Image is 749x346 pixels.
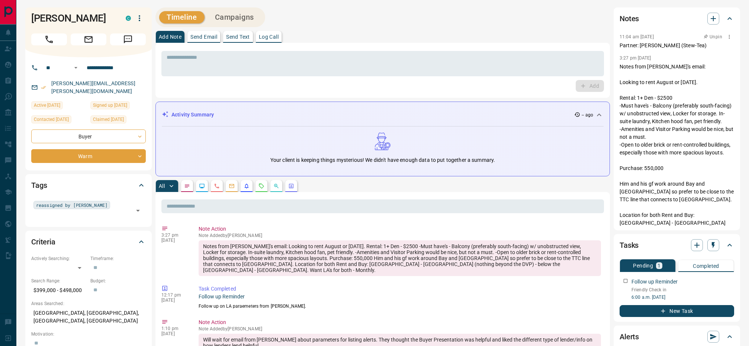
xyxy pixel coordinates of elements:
[161,326,187,331] p: 1:10 pm
[582,112,593,118] p: -- ago
[190,34,217,39] p: Send Email
[159,11,205,23] button: Timeline
[199,285,601,293] p: Task Completed
[41,85,46,90] svg: Email Verified
[161,233,187,238] p: 3:27 pm
[199,183,205,189] svg: Lead Browsing Activity
[71,63,80,72] button: Open
[631,286,734,293] p: Friendly Check in
[226,34,250,39] p: Send Text
[93,102,127,109] span: Signed up [DATE]
[199,240,601,276] div: Notes from [PERSON_NAME]'s email: Looking to rent August or [DATE]. Rental: 1+ Den - $2500 -Must ...
[633,263,653,268] p: Pending
[31,233,146,251] div: Criteria
[110,33,146,45] span: Message
[31,300,146,307] p: Areas Searched:
[620,236,734,254] div: Tasks
[199,225,601,233] p: Note Action
[620,239,639,251] h2: Tasks
[31,12,115,24] h1: [PERSON_NAME]
[620,42,734,49] p: Partner: [PERSON_NAME] (Stew-Tea)
[90,115,146,126] div: Tue Jul 02 2024
[90,255,146,262] p: Timeframe:
[31,255,87,262] p: Actively Searching:
[620,328,734,346] div: Alerts
[620,305,734,317] button: New Task
[288,183,294,189] svg: Agent Actions
[126,16,131,21] div: condos.ca
[31,284,87,297] p: $399,000 - $498,000
[161,331,187,336] p: [DATE]
[199,326,601,331] p: Note Added by [PERSON_NAME]
[184,183,190,189] svg: Notes
[620,10,734,28] div: Notes
[620,13,639,25] h2: Notes
[34,102,60,109] span: Active [DATE]
[199,303,601,310] p: Follow up on LA paraemeters from [PERSON_NAME].
[161,292,187,298] p: 12:17 pm
[162,108,604,122] div: Activity Summary-- ago
[34,116,69,123] span: Contacted [DATE]
[31,278,87,284] p: Search Range:
[93,116,124,123] span: Claimed [DATE]
[90,278,146,284] p: Budget:
[199,233,601,238] p: Note Added by [PERSON_NAME]
[133,205,143,216] button: Open
[199,293,601,301] p: Follow up Reminder
[259,34,279,39] p: Log Call
[273,183,279,189] svg: Opportunities
[31,101,87,112] div: Tue Jul 02 2024
[270,156,495,164] p: Your client is keeping things mysterious! We didn't have enough data to put together a summary.
[620,34,654,39] p: 11:04 am [DATE]
[214,183,220,189] svg: Calls
[693,263,719,269] p: Completed
[31,179,47,191] h2: Tags
[244,183,250,189] svg: Listing Alerts
[161,238,187,243] p: [DATE]
[90,101,146,112] div: Fri May 19 2023
[71,33,106,45] span: Email
[51,80,135,94] a: [PERSON_NAME][EMAIL_ADDRESS][PERSON_NAME][DOMAIN_NAME]
[159,183,165,189] p: All
[620,63,734,258] p: Notes from [PERSON_NAME]'s email: Looking to rent August or [DATE]. Rental: 1+ Den - $2500 -Must ...
[31,33,67,45] span: Call
[229,183,235,189] svg: Emails
[208,11,261,23] button: Campaigns
[702,33,724,40] button: Unpin
[31,129,146,143] div: Buyer
[631,294,734,301] p: 6:00 a.m. [DATE]
[161,298,187,303] p: [DATE]
[31,149,146,163] div: Warm
[31,331,146,337] p: Motivation:
[631,278,678,286] p: Follow up Reminder
[159,34,181,39] p: Add Note
[31,115,87,126] div: Wed Jul 03 2024
[620,331,639,343] h2: Alerts
[31,307,146,327] p: [GEOGRAPHIC_DATA], [GEOGRAPHIC_DATA], [GEOGRAPHIC_DATA], [GEOGRAPHIC_DATA]
[31,176,146,194] div: Tags
[658,263,660,268] p: 1
[171,111,214,119] p: Activity Summary
[31,236,55,248] h2: Criteria
[36,201,107,209] span: reassigned by [PERSON_NAME]
[199,318,601,326] p: Note Action
[620,55,651,61] p: 3:27 pm [DATE]
[258,183,264,189] svg: Requests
